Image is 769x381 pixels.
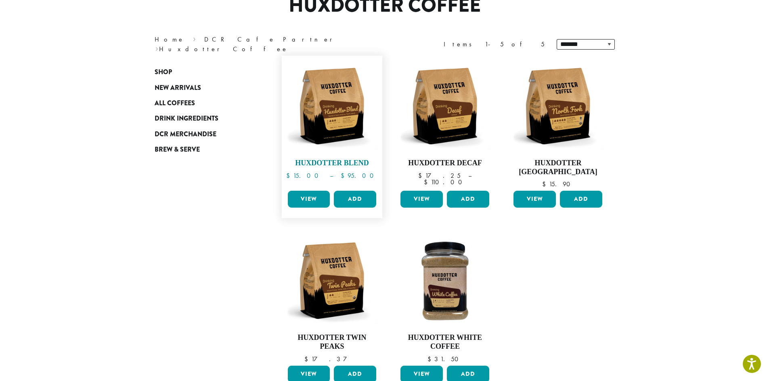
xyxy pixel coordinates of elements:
img: Huxdotter-White-Coffee-2lb-Container-Web.jpg [398,234,491,327]
a: View [288,191,330,208]
button: Add [447,191,489,208]
h4: Huxdotter Decaf [398,159,491,168]
button: Add [560,191,602,208]
a: DCR Cafe Partner [204,35,338,44]
h4: Huxdotter Twin Peaks [286,333,379,351]
a: Home [155,35,184,44]
button: Add [334,191,376,208]
a: View [513,191,556,208]
a: Huxdotter Twin Peaks $17.37 [286,234,379,362]
span: $ [424,178,431,186]
div: Items 1-5 of 5 [444,40,545,49]
span: Drink Ingredients [155,114,218,124]
bdi: 17.37 [304,355,359,363]
span: $ [304,355,311,363]
a: DCR Merchandise [155,127,251,142]
a: Drink Ingredients [155,111,251,126]
h4: Huxdotter Blend [286,159,379,168]
h4: Huxdotter White Coffee [398,333,491,351]
a: Huxdotter Decaf [398,60,491,187]
bdi: 31.50 [427,355,462,363]
a: Huxdotter Blend [286,60,379,187]
span: Brew & Serve [155,145,200,155]
span: $ [542,180,549,188]
bdi: 110.00 [424,178,466,186]
img: Huxdotter-Coffee-Twin-Peaks-12oz-Web-1.jpg [285,234,378,327]
a: All Coffees [155,96,251,111]
bdi: 17.25 [418,171,461,180]
a: New Arrivals [155,80,251,95]
span: New Arrivals [155,83,201,93]
span: $ [286,171,293,180]
a: Shop [155,65,251,80]
span: › [193,32,196,44]
bdi: 15.90 [542,180,574,188]
bdi: 95.00 [341,171,377,180]
img: Huxdotter-Coffee-Decaf-12oz-Web.jpg [398,60,491,152]
span: DCR Merchandise [155,129,216,139]
h4: Huxdotter [GEOGRAPHIC_DATA] [511,159,604,176]
a: View [400,191,443,208]
a: Huxdotter White Coffee $31.50 [398,234,491,362]
img: Huxdotter-Coffee-Huxdotter-Blend-12oz-Web.jpg [285,60,378,152]
bdi: 15.00 [286,171,322,180]
span: All Coffees [155,98,195,108]
a: Brew & Serve [155,142,251,157]
a: Huxdotter [GEOGRAPHIC_DATA] $15.90 [511,60,604,187]
span: – [330,171,333,180]
span: $ [427,355,434,363]
span: › [155,42,158,54]
img: Huxdotter-Coffee-North-Fork-12oz-Web.jpg [511,60,604,152]
span: $ [341,171,348,180]
span: Shop [155,67,172,77]
span: – [468,171,471,180]
nav: Breadcrumb [155,35,373,54]
span: $ [418,171,425,180]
